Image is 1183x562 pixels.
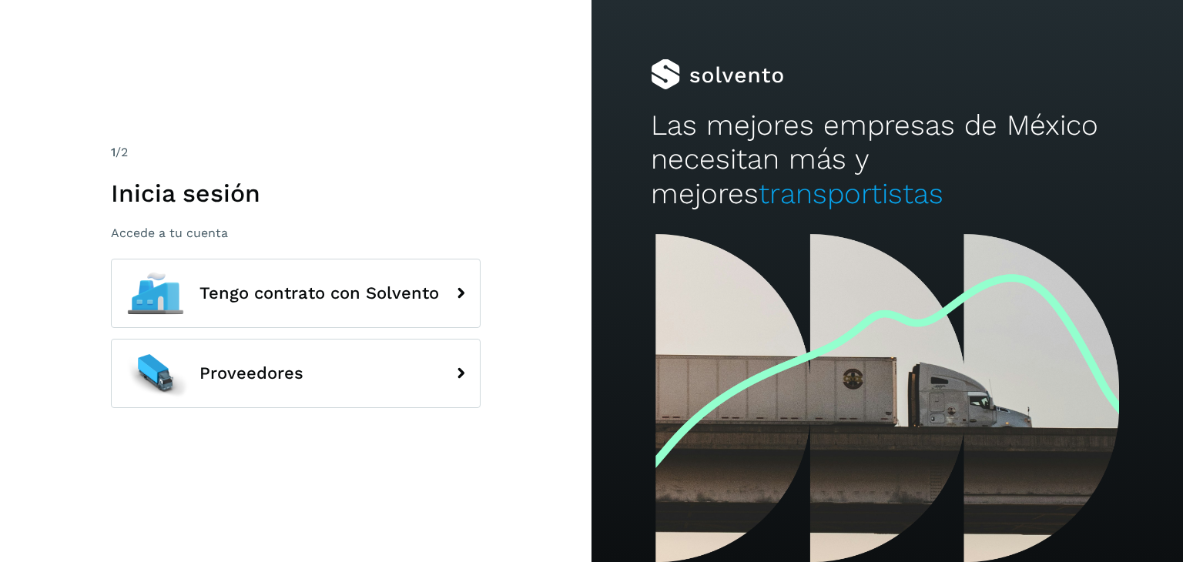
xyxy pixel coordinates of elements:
h1: Inicia sesión [111,179,481,208]
button: Tengo contrato con Solvento [111,259,481,328]
span: transportistas [759,177,943,210]
span: 1 [111,145,116,159]
p: Accede a tu cuenta [111,226,481,240]
button: Proveedores [111,339,481,408]
h2: Las mejores empresas de México necesitan más y mejores [651,109,1124,211]
span: Proveedores [199,364,303,383]
span: Tengo contrato con Solvento [199,284,439,303]
div: /2 [111,143,481,162]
